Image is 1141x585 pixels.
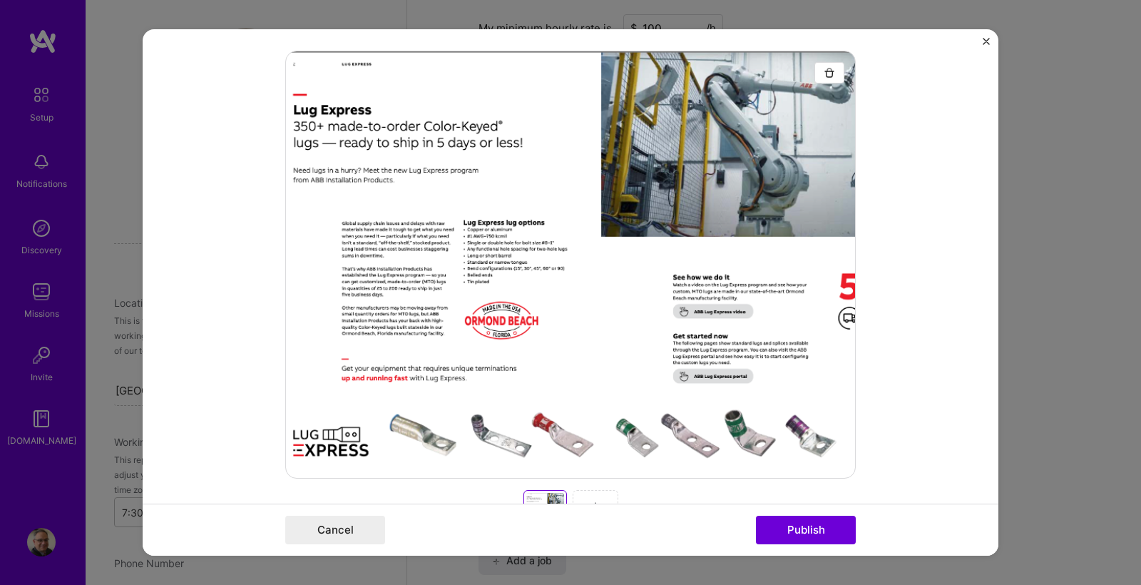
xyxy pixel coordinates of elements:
[756,516,856,544] button: Publish
[285,51,856,479] div: Add
[983,38,990,53] button: Close
[824,67,835,78] img: Trash
[285,516,385,544] button: Cancel
[590,502,601,513] img: Add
